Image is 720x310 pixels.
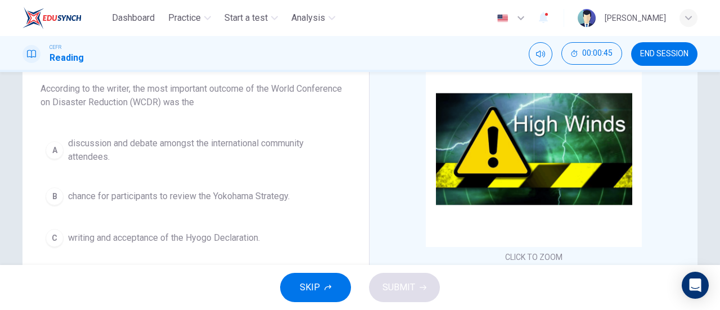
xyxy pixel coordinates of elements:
[582,49,613,58] span: 00:00:45
[164,8,215,28] button: Practice
[46,141,64,159] div: A
[107,8,159,28] button: Dashboard
[40,132,351,169] button: Adiscussion and debate amongst the international community attendees.
[640,50,688,59] span: END SESSION
[40,224,351,252] button: Cwriting and acceptance of the Hyogo Declaration.
[578,9,596,27] img: Profile picture
[68,137,346,164] span: discussion and debate amongst the international community attendees.
[112,11,155,25] span: Dashboard
[22,7,82,29] img: EduSynch logo
[49,51,84,65] h1: Reading
[561,42,622,66] div: Hide
[168,11,201,25] span: Practice
[496,14,510,23] img: en
[68,190,290,203] span: chance for participants to review the Yokohama Strategy.
[280,273,351,302] button: SKIP
[46,187,64,205] div: B
[561,42,622,65] button: 00:00:45
[22,7,107,29] a: EduSynch logo
[68,231,260,245] span: writing and acceptance of the Hyogo Declaration.
[40,182,351,210] button: Bchance for participants to review the Yokohama Strategy.
[40,55,351,109] span: Choose the correct answer, , , or . According to the writer, the most important outcome of the Wo...
[224,11,268,25] span: Start a test
[529,42,552,66] div: Mute
[682,272,709,299] div: Open Intercom Messenger
[46,229,64,247] div: C
[49,43,61,51] span: CEFR
[220,8,282,28] button: Start a test
[291,11,325,25] span: Analysis
[605,11,666,25] div: [PERSON_NAME]
[300,280,320,295] span: SKIP
[287,8,340,28] button: Analysis
[631,42,697,66] button: END SESSION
